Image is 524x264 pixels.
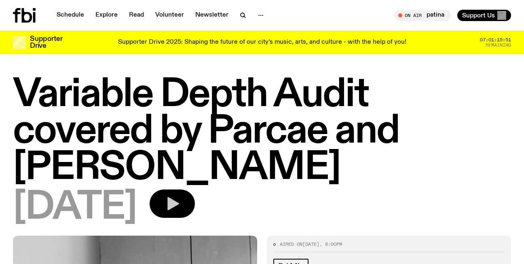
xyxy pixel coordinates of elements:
[118,39,406,46] p: Supporter Drive 2025: Shaping the future of our city’s music, arts, and culture - with the help o...
[462,12,495,19] span: Support Us
[13,189,137,226] span: [DATE]
[457,10,511,21] button: Support Us
[13,77,511,186] h1: Variable Depth Audit covered by Parcae and [PERSON_NAME]
[91,10,123,21] a: Explore
[302,241,319,247] span: [DATE]
[52,10,89,21] a: Schedule
[280,241,302,247] span: Aired on
[319,241,342,247] span: , 8:00pm
[190,10,233,21] a: Newsletter
[394,10,451,21] button: On Airpatina
[30,36,62,49] h3: Supporter Drive
[480,38,511,42] span: 07:01:15:51
[150,10,189,21] a: Volunteer
[486,43,511,47] span: Remaining
[124,10,149,21] a: Read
